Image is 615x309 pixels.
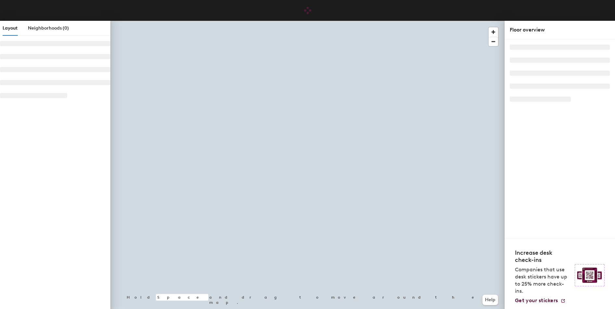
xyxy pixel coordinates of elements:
[3,25,18,31] span: Layout
[515,297,558,303] span: Get your stickers
[28,25,69,31] span: Neighborhoods (0)
[515,266,571,295] p: Companies that use desk stickers have up to 25% more check-ins.
[515,249,571,264] h4: Increase desk check-ins
[510,26,610,34] div: Floor overview
[482,295,498,305] button: Help
[575,264,605,286] img: Sticker logo
[515,297,566,304] a: Get your stickers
